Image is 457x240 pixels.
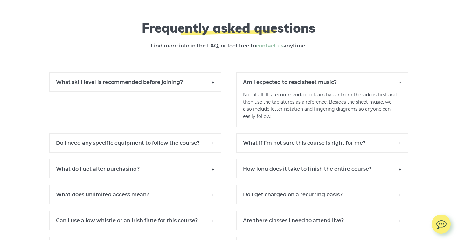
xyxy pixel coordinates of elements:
h6: What if I’m not sure this course is right for me? [236,133,408,153]
h6: Do I need any specific equipment to follow the course? [49,133,221,153]
h6: What does unlimited access mean? [49,185,221,204]
strong: Find more info in the FAQ, or feel free to anytime. [151,43,307,49]
h6: Am I expected to read sheet music? [236,72,408,91]
h6: What skill level is recommended before joining? [49,72,221,92]
h6: How long does it take to finish the entire course? [236,159,408,178]
h6: Can I use a low whistle or an Irish flute for this course? [49,211,221,230]
img: chat.svg [432,215,451,231]
a: contact us [256,43,283,49]
h6: What do I get after purchasing? [49,159,221,178]
h6: Do I get charged on a recurring basis? [236,185,408,204]
p: Not at all. It’s recommended to learn by ear from the videos first and then use the tablatures as... [236,91,408,127]
h2: Frequently asked questions [113,20,345,35]
h6: Are there classes I need to attend live? [236,211,408,230]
